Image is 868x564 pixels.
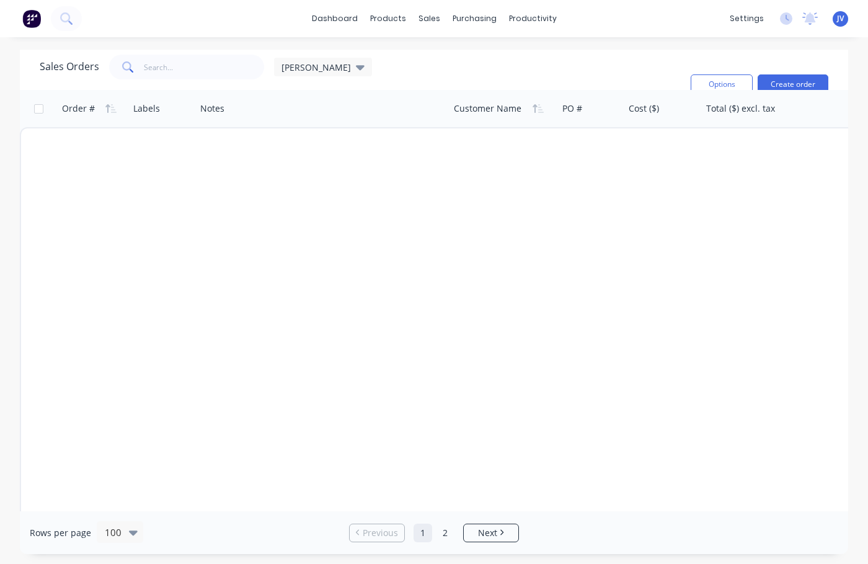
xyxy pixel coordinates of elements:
[363,527,398,539] span: Previous
[200,102,224,115] div: Notes
[629,102,659,115] div: Cost ($)
[350,527,404,539] a: Previous page
[706,102,775,115] div: Total ($) excl. tax
[758,74,828,94] button: Create order
[562,102,582,115] div: PO #
[414,524,432,542] a: Page 1 is your current page
[454,102,521,115] div: Customer Name
[40,61,99,73] h1: Sales Orders
[436,524,454,542] a: Page 2
[724,9,770,28] div: settings
[30,527,91,539] span: Rows per page
[62,102,95,115] div: Order #
[344,524,524,542] ul: Pagination
[144,55,265,79] input: Search...
[446,9,503,28] div: purchasing
[412,9,446,28] div: sales
[837,13,844,24] span: JV
[133,102,160,115] div: Labels
[503,9,563,28] div: productivity
[281,61,351,74] span: [PERSON_NAME]
[22,9,41,28] img: Factory
[364,9,412,28] div: products
[691,74,753,94] button: Options
[306,9,364,28] a: dashboard
[478,527,497,539] span: Next
[464,527,518,539] a: Next page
